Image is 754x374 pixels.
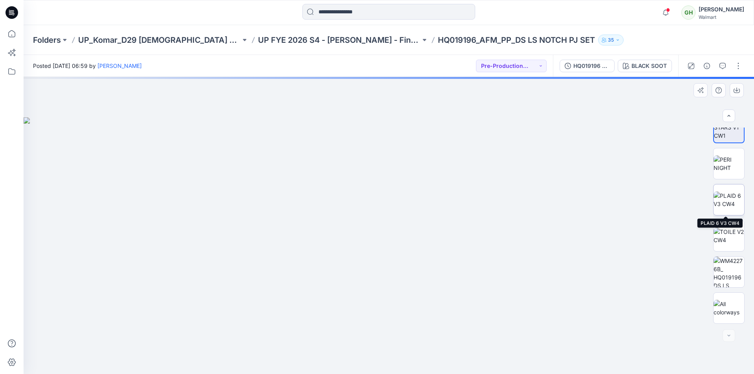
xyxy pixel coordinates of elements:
[714,300,744,316] img: All colorways
[701,60,713,72] button: Details
[573,62,609,70] div: HQ019196 DS LS NOTCH PJ SET_MISSY
[24,117,754,374] img: eyJhbGciOiJIUzI1NiIsImtpZCI6IjAiLCJzbHQiOiJzZXMiLCJ0eXAiOiJKV1QifQ.eyJkYXRhIjp7InR5cGUiOiJzdG9yYW...
[598,35,624,46] button: 35
[714,228,744,244] img: TOILE V2 CW4
[258,35,421,46] a: UP FYE 2026 S4 - [PERSON_NAME] - Final Approval Board
[33,62,142,70] span: Posted [DATE] 06:59 by
[699,5,744,14] div: [PERSON_NAME]
[714,155,744,172] img: PERI NIGHT
[681,5,695,20] div: GH
[33,35,61,46] a: Folders
[714,115,744,140] img: CRITTER STARS V1 CW1
[699,14,744,20] div: Walmart
[97,62,142,69] a: [PERSON_NAME]
[78,35,241,46] a: UP_Komar_D29 [DEMOGRAPHIC_DATA] Sleep
[631,62,667,70] div: BLACK SOOT
[560,60,615,72] button: HQ019196 DS LS NOTCH PJ SET_MISSY
[608,36,614,44] p: 35
[618,60,672,72] button: BLACK SOOT
[714,257,744,287] img: WM42276B_ HQ019196 DS LS NOTCH PJ SET FINAL TP
[714,192,744,208] img: PLAID 6 V3 CW4
[438,35,595,46] p: HQ019196_AFM_PP_DS LS NOTCH PJ SET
